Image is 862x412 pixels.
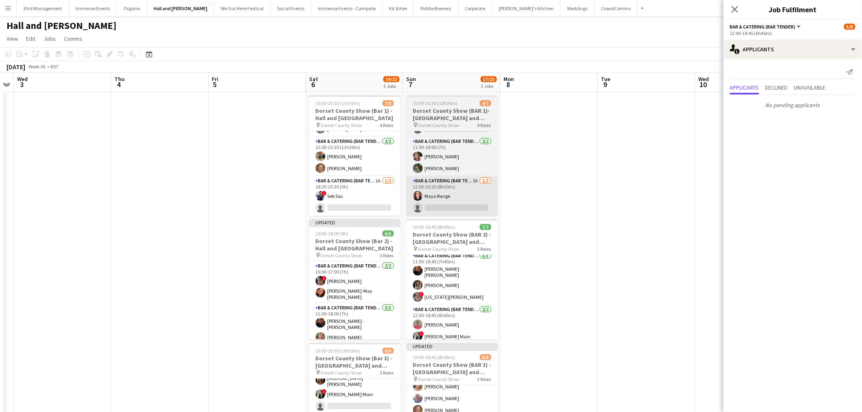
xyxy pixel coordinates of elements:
[383,76,400,82] span: 19/22
[723,39,862,59] div: Applicants
[309,219,400,340] app-job-card: Updated10:00-18:00 (8h)6/6Dorset County Show (Bar 2) - Hall and [GEOGRAPHIC_DATA] Dorset County S...
[418,122,460,128] span: Dorset County Show
[7,20,117,32] h1: Hall and [PERSON_NAME]
[477,246,491,252] span: 3 Roles
[730,85,759,90] span: Applicants
[309,261,400,303] app-card-role: Bar & Catering (Bar Tender)2/210:00-17:00 (7h)![PERSON_NAME][PERSON_NAME]-May [PERSON_NAME]
[419,331,424,336] span: !
[27,64,47,70] span: Week 36
[794,85,826,90] span: Unavailable
[7,35,18,42] span: View
[407,95,498,216] app-job-card: 10:00-20:30 (10h30m)4/7Dorset County Show (BAR 1)- [GEOGRAPHIC_DATA] and [GEOGRAPHIC_DATA] Dorset...
[61,33,86,44] a: Comms
[503,80,515,89] span: 8
[383,0,414,16] button: Kit & Kee
[380,370,394,376] span: 3 Roles
[26,35,35,42] span: Edit
[405,80,416,89] span: 7
[309,219,400,226] div: Updated
[413,354,455,360] span: 10:00-18:45 (8h45m)
[7,63,25,71] div: [DATE]
[311,0,383,16] button: Immense Events - Campsite
[309,237,400,252] h3: Dorset County Show (Bar 2) - Hall and [GEOGRAPHIC_DATA]
[321,122,363,128] span: Dorset County Show
[113,80,125,89] span: 4
[316,348,361,354] span: 10:00-20:30 (10h30m)
[699,75,709,83] span: Wed
[69,0,117,16] button: Immense Events
[413,100,458,106] span: 10:00-20:30 (10h30m)
[322,389,327,394] span: !
[414,0,458,16] button: Piddle Brewery
[322,276,327,281] span: !
[407,361,498,376] h3: Dorset County Show (BAR 3) - [GEOGRAPHIC_DATA] and [GEOGRAPHIC_DATA]
[480,354,491,360] span: 6/8
[309,107,400,122] h3: Dorset County Show (Bar 1) - Hall and [GEOGRAPHIC_DATA]
[316,230,349,237] span: 10:00-18:00 (8h)
[492,0,561,16] button: [PERSON_NAME]'s Kitchen
[418,376,460,382] span: Dorset County Show
[212,75,218,83] span: Fri
[723,98,862,112] p: No pending applicants
[17,75,28,83] span: Wed
[407,75,416,83] span: Sun
[723,4,862,15] h3: Job Fulfilment
[730,24,796,30] span: Bar & Catering (Bar Tender)
[309,303,400,357] app-card-role: Bar & Catering (Bar Tender)3/311:00-18:00 (7h)[PERSON_NAME]-[PERSON_NAME][PERSON_NAME]
[407,305,498,344] app-card-role: Bar & Catering (Bar Tender)2/212:00-18:45 (6h45m)[PERSON_NAME]![PERSON_NAME] Main
[407,343,498,349] div: Updated
[40,33,59,44] a: Jobs
[309,137,400,176] app-card-role: Bar & Catering (Bar Tender)2/212:00-23:30 (11h30m)[PERSON_NAME][PERSON_NAME]
[481,83,497,89] div: 3 Jobs
[51,64,59,70] div: BST
[117,0,147,16] button: Organix
[477,122,491,128] span: 4 Roles
[844,24,855,30] span: 5/8
[380,252,394,259] span: 3 Roles
[321,252,363,259] span: Dorset County Show
[16,80,28,89] span: 3
[114,75,125,83] span: Thu
[594,0,638,16] button: CrowdComms
[601,75,611,83] span: Tue
[380,122,394,128] span: 4 Roles
[321,370,363,376] span: Dorset County Show
[308,80,318,89] span: 6
[407,231,498,245] h3: Dorset County Show (BAR 2) - [GEOGRAPHIC_DATA] and [GEOGRAPHIC_DATA]
[730,24,802,30] button: Bar & Catering (Bar Tender)
[407,137,498,176] app-card-role: Bar & Catering (Bar Tender)2/211:00-18:00 (7h)[PERSON_NAME][PERSON_NAME]
[3,33,21,44] a: View
[384,83,399,89] div: 3 Jobs
[418,246,460,252] span: Dorset County Show
[561,0,594,16] button: Weddings
[730,30,855,36] div: 12:00-18:45 (6h45m)
[481,76,497,82] span: 17/22
[419,292,424,297] span: !
[458,0,492,16] button: Corporate
[383,348,394,354] span: 6/8
[600,80,611,89] span: 9
[407,176,498,216] app-card-role: Bar & Catering (Bar Tender)2A1/212:00-20:30 (8h30m)Maya Range
[309,75,318,83] span: Sat
[316,100,361,106] span: 10:00-23:30 (13h30m)
[309,355,400,369] h3: Dorset County Show (Bar 3) - [GEOGRAPHIC_DATA] and [GEOGRAPHIC_DATA]
[211,80,218,89] span: 5
[407,251,498,305] app-card-role: Bar & Catering (Bar Tender)3/311:00-18:45 (7h45m)[PERSON_NAME]-[PERSON_NAME][PERSON_NAME]![US_STA...
[383,100,394,106] span: 7/8
[309,176,400,216] app-card-role: Bar & Catering (Bar Tender)1A1/218:30-23:30 (5h)!Seb Sax
[64,35,82,42] span: Comms
[480,224,491,230] span: 7/7
[765,85,788,90] span: Declined
[147,0,214,16] button: Hall and [PERSON_NAME]
[413,224,455,230] span: 10:00-18:45 (8h45m)
[477,376,491,382] span: 3 Roles
[407,219,498,340] app-job-card: 10:00-18:45 (8h45m)7/7Dorset County Show (BAR 2) - [GEOGRAPHIC_DATA] and [GEOGRAPHIC_DATA] Dorset...
[17,0,69,16] button: 33rd Management
[504,75,515,83] span: Mon
[270,0,311,16] button: Social Events
[383,230,394,237] span: 6/6
[214,0,270,16] button: We Out Here Festival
